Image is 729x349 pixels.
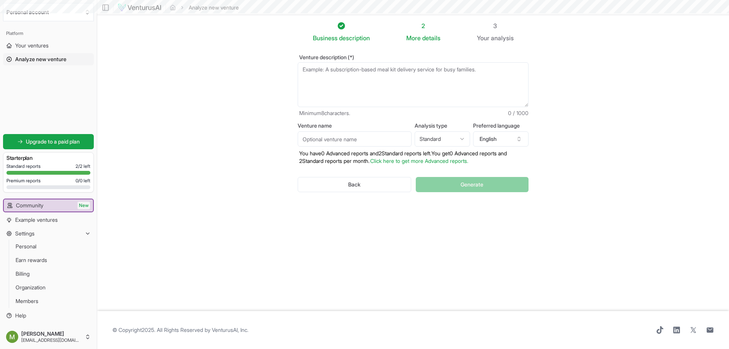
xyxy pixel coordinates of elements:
[16,284,46,291] span: Organization
[415,123,470,128] label: Analysis type
[298,123,412,128] label: Venture name
[298,177,411,192] button: Back
[16,297,38,305] span: Members
[3,53,94,65] a: Analyze new venture
[212,327,247,333] a: VenturusAI, Inc
[406,33,421,43] span: More
[15,230,35,237] span: Settings
[21,337,82,343] span: [EMAIL_ADDRESS][DOMAIN_NAME]
[3,328,94,346] button: [PERSON_NAME][EMAIL_ADDRESS][DOMAIN_NAME]
[299,109,350,117] span: Minimum 8 characters.
[473,131,529,147] button: English
[3,310,94,322] a: Help
[422,34,440,42] span: details
[26,138,80,145] span: Upgrade to a paid plan
[21,330,82,337] span: [PERSON_NAME]
[298,150,529,165] p: You have 0 Advanced reports and 2 Standard reports left. Y ou get 0 Advanced reports and 2 Standa...
[6,178,41,184] span: Premium reports
[491,34,514,42] span: analysis
[370,158,468,164] a: Click here to get more Advanced reports.
[16,243,36,250] span: Personal
[3,27,94,39] div: Platform
[6,163,41,169] span: Standard reports
[3,214,94,226] a: Example ventures
[13,281,85,294] a: Organization
[15,312,26,319] span: Help
[473,123,529,128] label: Preferred language
[13,240,85,253] a: Personal
[15,216,58,224] span: Example ventures
[76,163,90,169] span: 2 / 2 left
[16,256,47,264] span: Earn rewards
[15,55,66,63] span: Analyze new venture
[16,270,30,278] span: Billing
[508,109,529,117] span: 0 / 1000
[3,227,94,240] button: Settings
[339,34,370,42] span: description
[3,39,94,52] a: Your ventures
[6,154,90,162] h3: Starter plan
[4,199,93,212] a: CommunityNew
[112,326,248,334] span: © Copyright 2025 . All Rights Reserved by .
[6,331,18,343] img: ACg8ocIxK4OM103cKHN583kwljjyJTF6B2HoaVxkK6ayBkTPgzh7eQ=s96-c
[477,21,514,30] div: 3
[76,178,90,184] span: 0 / 0 left
[406,21,440,30] div: 2
[313,33,338,43] span: Business
[3,134,94,149] a: Upgrade to a paid plan
[298,131,412,147] input: Optional venture name
[13,254,85,266] a: Earn rewards
[77,202,90,209] span: New
[16,202,43,209] span: Community
[13,295,85,307] a: Members
[477,33,489,43] span: Your
[13,268,85,280] a: Billing
[298,55,529,60] label: Venture description (*)
[15,42,49,49] span: Your ventures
